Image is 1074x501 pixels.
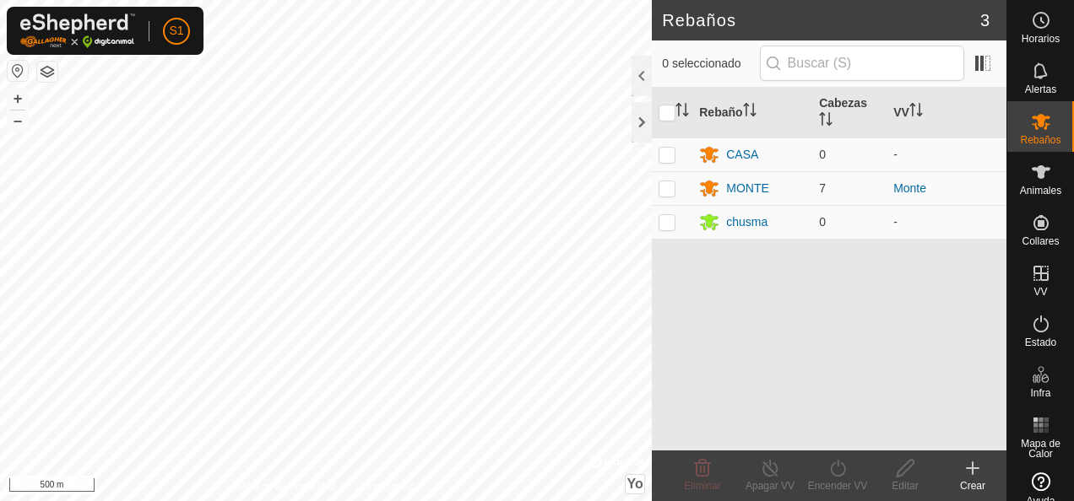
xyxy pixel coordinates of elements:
[726,180,769,197] div: MONTE
[760,46,964,81] input: Buscar (S)
[887,137,1006,171] td: -
[819,115,833,128] p-sorticon: Activar para ordenar
[20,13,135,48] img: Logo Gallagher
[939,478,1006,493] div: Crear
[893,181,926,195] a: Monte
[1020,135,1060,145] span: Rebaños
[726,213,768,231] div: chusma
[8,110,28,131] button: –
[1033,287,1047,297] span: VV
[627,477,643,491] span: Yo
[819,215,826,229] span: 0
[356,479,413,494] a: Contáctenos
[819,181,826,195] span: 7
[1022,34,1060,44] span: Horarios
[871,478,939,493] div: Editar
[169,22,183,40] span: S1
[684,480,720,492] span: Eliminar
[675,105,689,119] p-sorticon: Activar para ordenar
[887,205,1006,239] td: -
[699,105,742,119] font: Rebaño
[819,148,826,161] span: 0
[1020,186,1061,196] span: Animales
[736,478,804,493] div: Apagar VV
[662,55,759,73] span: 0 seleccionado
[726,146,758,164] div: CASA
[909,105,923,119] p-sorticon: Activar para ordenar
[980,8,990,33] span: 3
[893,105,909,119] font: VV
[743,105,757,119] p-sorticon: Activar para ordenar
[239,479,336,494] a: Política de Privacidad
[626,475,644,493] button: Yo
[8,89,28,109] button: +
[1025,337,1056,347] span: Estado
[1012,439,1070,459] span: Mapa de Calor
[8,61,28,81] button: Restablecer Mapa
[1030,388,1050,398] span: Infra
[804,478,871,493] div: Encender VV
[1022,236,1059,246] span: Collares
[819,96,867,110] font: Cabezas
[1025,84,1056,94] span: Alertas
[37,62,57,82] button: Capas del Mapa
[662,10,980,30] h2: Rebaños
